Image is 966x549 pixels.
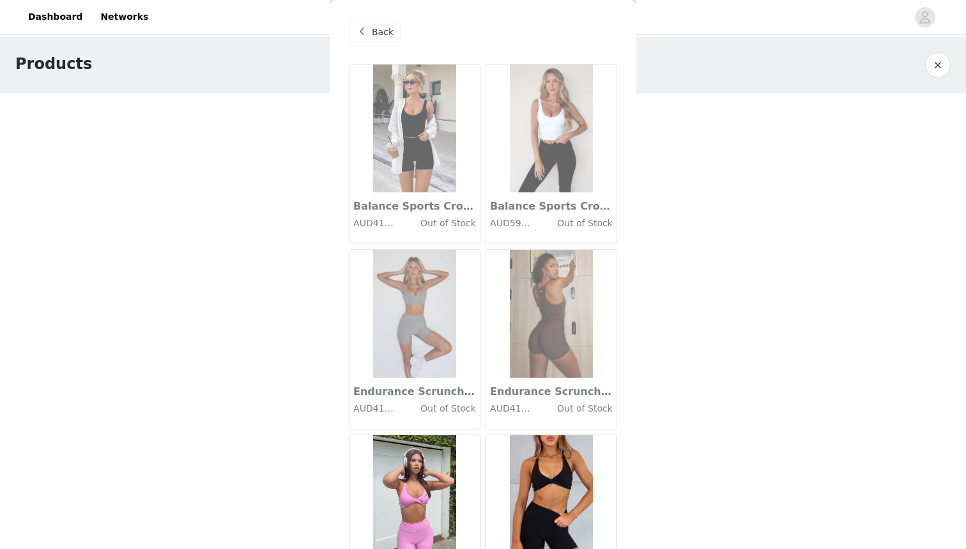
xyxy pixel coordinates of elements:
[353,384,476,399] h3: Endurance Scrunch High Waisted Shorts Dusk
[490,384,613,399] h3: Endurance Scrunch High Waisted Shorts Espresso
[394,402,476,415] h4: Out of Stock
[531,217,613,230] h4: Out of Stock
[490,402,531,415] h4: AUD41.97
[353,199,476,214] h3: Balance Sports Crop Black
[353,217,394,230] h4: AUD41.97
[490,217,531,230] h4: AUD59.95
[372,26,394,39] span: Back
[531,402,613,415] h4: Out of Stock
[20,3,90,31] a: Dashboard
[373,65,456,192] img: Balance Sports Crop Black
[353,402,394,415] h4: AUD41.97
[490,199,613,214] h3: Balance Sports Crop White
[510,65,593,192] img: Balance Sports Crop White
[373,250,456,378] img: Endurance Scrunch High Waisted Shorts Dusk
[510,250,593,378] img: Endurance Scrunch High Waisted Shorts Espresso
[394,217,476,230] h4: Out of Stock
[919,7,931,27] div: avatar
[15,52,92,75] h1: Products
[93,3,156,31] a: Networks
